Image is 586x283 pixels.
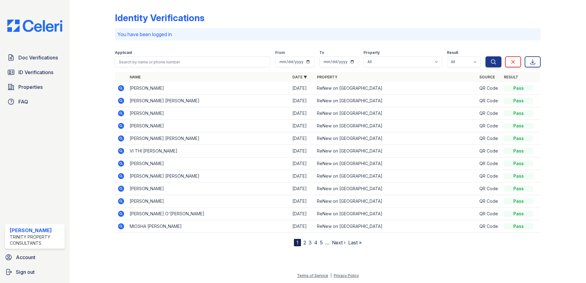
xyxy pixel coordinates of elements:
td: ReNew on [GEOGRAPHIC_DATA] [314,107,477,120]
a: 4 [314,240,318,246]
td: MIOSHA [PERSON_NAME] [127,220,290,233]
div: Pass [504,186,533,192]
td: ReNew on [GEOGRAPHIC_DATA] [314,170,477,183]
a: 3 [309,240,312,246]
td: [DATE] [290,220,314,233]
a: 2 [303,240,306,246]
td: ReNew on [GEOGRAPHIC_DATA] [314,145,477,157]
a: Sign out [2,266,67,278]
div: Pass [504,173,533,179]
span: FAQ [18,98,28,105]
a: Source [479,75,495,79]
td: [DATE] [290,82,314,95]
a: Account [2,251,67,263]
td: QR Code [477,220,501,233]
td: [PERSON_NAME] [127,195,290,208]
td: [PERSON_NAME] [127,183,290,195]
td: [DATE] [290,183,314,195]
a: Name [130,75,141,79]
td: [DATE] [290,120,314,132]
td: [PERSON_NAME] [127,157,290,170]
a: Date ▼ [292,75,307,79]
td: [PERSON_NAME] [127,120,290,132]
a: Last » [348,240,362,246]
label: Applicant [115,50,132,55]
div: [PERSON_NAME] [10,227,62,234]
td: ReNew on [GEOGRAPHIC_DATA] [314,120,477,132]
a: Next › [332,240,346,246]
td: [DATE] [290,208,314,220]
a: ID Verifications [5,66,65,78]
td: [DATE] [290,145,314,157]
a: Result [504,75,518,79]
td: QR Code [477,183,501,195]
td: ReNew on [GEOGRAPHIC_DATA] [314,195,477,208]
td: [DATE] [290,170,314,183]
p: You have been logged in [117,31,538,38]
a: Property [317,75,337,79]
span: Sign out [16,268,35,276]
td: ReNew on [GEOGRAPHIC_DATA] [314,95,477,107]
span: Doc Verifications [18,54,58,61]
td: ReNew on [GEOGRAPHIC_DATA] [314,157,477,170]
label: To [319,50,324,55]
td: ReNew on [GEOGRAPHIC_DATA] [314,82,477,95]
a: Privacy Policy [334,273,359,278]
td: [DATE] [290,107,314,120]
td: [PERSON_NAME] [127,82,290,95]
span: Properties [18,83,43,91]
td: [DATE] [290,195,314,208]
div: Trinity Property Consultants [10,234,62,246]
td: [DATE] [290,157,314,170]
td: QR Code [477,157,501,170]
td: QR Code [477,145,501,157]
img: CE_Logo_Blue-a8612792a0a2168367f1c8372b55b34899dd931a85d93a1a3d3e32e68fde9ad4.png [2,20,67,32]
div: Pass [504,123,533,129]
td: [PERSON_NAME] [127,107,290,120]
td: QR Code [477,82,501,95]
div: Pass [504,148,533,154]
label: Result [447,50,458,55]
td: ReNew on [GEOGRAPHIC_DATA] [314,208,477,220]
div: Pass [504,98,533,104]
td: QR Code [477,208,501,220]
div: Pass [504,135,533,141]
label: Property [363,50,380,55]
td: [PERSON_NAME] [PERSON_NAME] [127,132,290,145]
td: VI THI [PERSON_NAME] [127,145,290,157]
a: FAQ [5,96,65,108]
div: Identity Verifications [115,12,204,23]
td: QR Code [477,120,501,132]
div: Pass [504,223,533,229]
a: Doc Verifications [5,51,65,64]
div: Pass [504,198,533,204]
td: [PERSON_NAME] [PERSON_NAME] [127,170,290,183]
div: Pass [504,211,533,217]
td: ReNew on [GEOGRAPHIC_DATA] [314,183,477,195]
div: 1 [294,239,301,246]
td: QR Code [477,170,501,183]
span: ID Verifications [18,69,53,76]
div: Pass [504,160,533,167]
div: Pass [504,85,533,91]
span: … [325,239,329,246]
td: [PERSON_NAME] [PERSON_NAME] [127,95,290,107]
td: [DATE] [290,132,314,145]
td: QR Code [477,132,501,145]
td: ReNew on [GEOGRAPHIC_DATA] [314,132,477,145]
td: [PERSON_NAME] O'[PERSON_NAME] [127,208,290,220]
input: Search by name or phone number [115,56,270,67]
a: Properties [5,81,65,93]
td: QR Code [477,95,501,107]
td: QR Code [477,107,501,120]
td: [DATE] [290,95,314,107]
span: Account [16,254,35,261]
label: From [275,50,285,55]
div: | [330,273,332,278]
td: QR Code [477,195,501,208]
div: Pass [504,110,533,116]
a: Terms of Service [297,273,328,278]
a: 5 [320,240,323,246]
td: ReNew on [GEOGRAPHIC_DATA] [314,220,477,233]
